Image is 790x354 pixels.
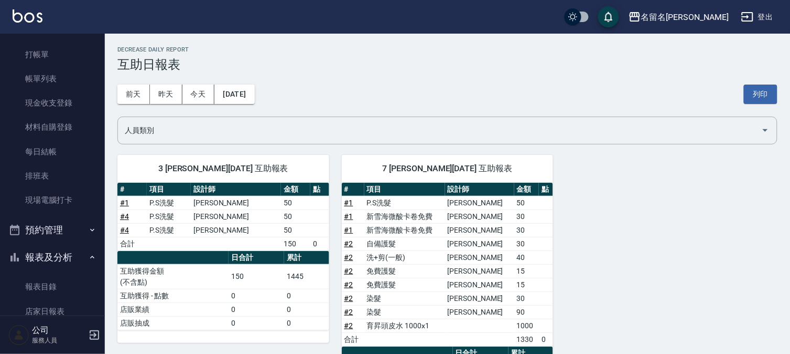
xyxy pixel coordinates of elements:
[364,251,445,264] td: 洗+剪(一般)
[281,237,310,251] td: 150
[514,264,539,278] td: 15
[229,251,284,265] th: 日合計
[284,289,329,303] td: 0
[310,237,329,251] td: 0
[229,303,284,316] td: 0
[120,226,129,234] a: #4
[514,237,539,251] td: 30
[344,280,353,289] a: #2
[344,294,353,303] a: #2
[364,196,445,210] td: P.S洗髮
[191,210,281,223] td: [PERSON_NAME]
[344,240,353,248] a: #2
[364,237,445,251] td: 自備護髮
[310,183,329,196] th: 點
[624,6,733,28] button: 名留名[PERSON_NAME]
[598,6,619,27] button: save
[229,264,284,289] td: 150
[32,336,85,345] p: 服務人員
[344,199,353,207] a: #1
[191,196,281,210] td: [PERSON_NAME]
[117,57,777,72] h3: 互助日報表
[147,223,191,237] td: P.S洗髮
[514,305,539,319] td: 90
[344,212,353,221] a: #1
[4,299,101,324] a: 店家日報表
[514,210,539,223] td: 30
[757,122,774,139] button: Open
[344,308,353,316] a: #2
[281,223,310,237] td: 50
[284,251,329,265] th: 累計
[445,237,514,251] td: [PERSON_NAME]
[4,91,101,115] a: 現金收支登錄
[214,85,254,104] button: [DATE]
[514,291,539,305] td: 30
[445,264,514,278] td: [PERSON_NAME]
[281,196,310,210] td: 50
[445,210,514,223] td: [PERSON_NAME]
[117,46,777,53] h2: Decrease Daily Report
[445,278,514,291] td: [PERSON_NAME]
[344,226,353,234] a: #1
[364,223,445,237] td: 新雪海微酸卡卷免費
[229,316,284,330] td: 0
[4,164,101,188] a: 排班表
[364,210,445,223] td: 新雪海微酸卡卷免費
[364,291,445,305] td: 染髮
[641,11,729,24] div: 名留名[PERSON_NAME]
[147,196,191,210] td: P.S洗髮
[117,316,229,330] td: 店販抽成
[8,325,29,346] img: Person
[364,183,445,196] th: 項目
[117,264,229,289] td: 互助獲得金額 (不含點)
[117,183,329,251] table: a dense table
[120,212,129,221] a: #4
[737,7,777,27] button: 登出
[364,264,445,278] td: 免費護髮
[117,183,147,196] th: #
[130,163,317,174] span: 3 [PERSON_NAME][DATE] 互助報表
[4,216,101,244] button: 預約管理
[364,305,445,319] td: 染髮
[514,223,539,237] td: 30
[445,305,514,319] td: [PERSON_NAME]
[4,43,101,67] a: 打帳單
[150,85,182,104] button: 昨天
[284,316,329,330] td: 0
[445,223,514,237] td: [PERSON_NAME]
[445,291,514,305] td: [PERSON_NAME]
[4,188,101,212] a: 現場電腦打卡
[117,289,229,303] td: 互助獲得 - 點數
[344,321,353,330] a: #2
[117,85,150,104] button: 前天
[284,264,329,289] td: 1445
[514,319,539,332] td: 1000
[122,121,757,140] input: 人員名稱
[539,183,553,196] th: 點
[514,278,539,291] td: 15
[514,251,539,264] td: 40
[344,267,353,275] a: #2
[147,210,191,223] td: P.S洗髮
[281,210,310,223] td: 50
[445,183,514,196] th: 設計師
[117,303,229,316] td: 店販業績
[744,85,777,104] button: 列印
[354,163,541,174] span: 7 [PERSON_NAME][DATE] 互助報表
[342,332,364,346] td: 合計
[284,303,329,316] td: 0
[445,196,514,210] td: [PERSON_NAME]
[539,332,553,346] td: 0
[342,183,554,347] table: a dense table
[364,319,445,332] td: 育昇頭皮水 1000x1
[191,223,281,237] td: [PERSON_NAME]
[514,196,539,210] td: 50
[342,183,364,196] th: #
[4,140,101,164] a: 每日結帳
[4,115,101,139] a: 材料自購登錄
[364,278,445,291] td: 免費護髮
[4,275,101,299] a: 報表目錄
[120,199,129,207] a: #1
[117,237,147,251] td: 合計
